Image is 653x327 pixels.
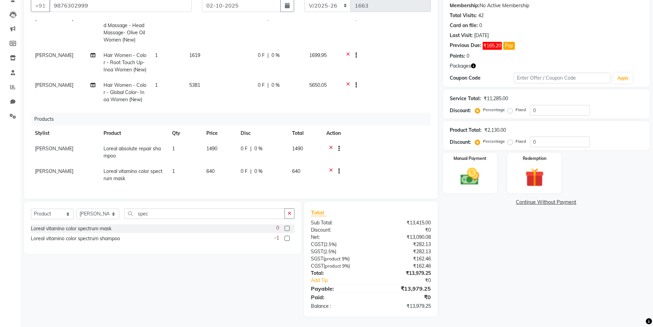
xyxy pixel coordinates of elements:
[514,73,610,83] input: Enter Offer / Coupon Code
[250,145,252,152] span: |
[104,145,161,159] span: Loreal absolute repair shampoo
[478,12,484,19] div: 42
[104,168,162,182] span: Loreal vitamino color spectrum mask
[523,155,546,162] label: Redemption
[450,107,471,114] div: Discount:
[450,22,478,29] div: Card on file:
[450,42,481,50] div: Previous Due:
[503,42,515,50] button: Pay
[454,155,486,162] label: Manual Payment
[483,138,505,144] label: Percentage
[31,126,99,141] th: Stylist
[325,263,341,269] span: product
[206,145,217,152] span: 1490
[311,263,324,269] span: CGST
[483,42,502,50] span: ₹165.20
[455,166,485,187] img: _cash.svg
[342,256,348,261] span: 9%
[325,249,335,254] span: 2.5%
[484,127,506,134] div: ₹2,130.00
[450,2,643,9] div: No Active Membership
[306,270,371,277] div: Total:
[444,199,648,206] a: Continue Without Payment
[237,126,288,141] th: Disc
[450,2,480,9] div: Membership:
[371,262,436,270] div: ₹162.46
[342,263,349,269] span: 9%
[450,95,481,102] div: Service Total:
[288,126,322,141] th: Total
[31,235,120,242] div: Loreal vitamino color spectrum shampoo
[306,248,371,255] div: ( )
[516,138,526,144] label: Fixed
[155,82,158,88] span: 1
[189,52,200,58] span: 1619
[189,82,200,88] span: 5381
[306,262,371,270] div: ( )
[322,126,431,141] th: Action
[382,277,436,284] div: ₹0
[371,255,436,262] div: ₹162.46
[450,52,465,60] div: Points:
[35,82,73,88] span: [PERSON_NAME]
[32,113,436,126] div: Products
[519,166,550,189] img: _gift.svg
[306,293,371,301] div: Paid:
[371,248,436,255] div: ₹282.13
[371,241,436,248] div: ₹282.13
[516,107,526,113] label: Fixed
[371,219,436,226] div: ₹13,415.00
[325,256,341,261] span: product
[479,22,482,29] div: 0
[306,284,371,293] div: Payable:
[104,82,146,103] span: Hair Women - Color - Global Color- Inoa Women (New)
[474,32,489,39] div: [DATE]
[371,234,436,241] div: ₹13,090.08
[450,139,471,146] div: Discount:
[99,126,168,141] th: Product
[35,168,73,174] span: [PERSON_NAME]
[306,241,371,248] div: ( )
[31,225,111,232] div: Loreal vitamino color spectrum mask
[202,126,237,141] th: Price
[309,82,327,88] span: 5650.05
[306,303,371,310] div: Balance :
[306,277,382,284] a: Add Tip
[276,224,279,232] span: 0
[306,219,371,226] div: Sub Total:
[371,293,436,301] div: ₹0
[450,127,482,134] div: Product Total:
[371,284,436,293] div: ₹13,979.25
[104,52,146,73] span: Hair Women - Color - Root Touch Up- Inoa Women (New)
[311,256,323,262] span: SGST
[271,82,280,89] span: 0 %
[241,168,247,175] span: 0 F
[254,168,263,175] span: 0 %
[613,73,633,83] button: Apply
[306,255,371,262] div: ( )
[258,52,265,59] span: 0 F
[309,52,327,58] span: 1699.95
[311,241,324,247] span: CGST
[267,52,269,59] span: |
[306,234,371,241] div: Net:
[306,226,371,234] div: Discount:
[155,52,158,58] span: 1
[124,208,285,219] input: Search or Scan
[450,12,477,19] div: Total Visits:
[467,52,469,60] div: 0
[371,303,436,310] div: ₹13,979.25
[484,95,508,102] div: ₹11,285.00
[450,74,514,82] div: Coupon Code
[258,82,265,89] span: 0 F
[311,209,327,216] span: Total
[271,52,280,59] span: 0 %
[292,168,300,174] span: 640
[267,82,269,89] span: |
[483,107,505,113] label: Percentage
[450,32,473,39] div: Last Visit:
[35,52,73,58] span: [PERSON_NAME]
[450,62,471,70] span: Packages
[206,168,215,174] span: 640
[35,145,73,152] span: [PERSON_NAME]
